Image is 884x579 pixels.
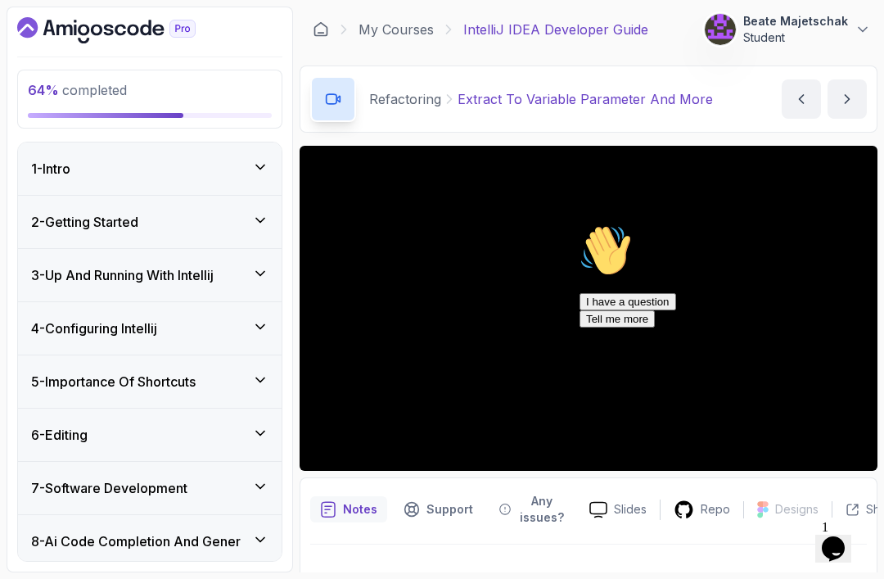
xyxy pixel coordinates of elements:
[782,79,821,119] button: previous content
[18,302,282,355] button: 4-Configuring Intellij
[517,493,566,526] p: Any issues?
[31,372,196,391] h3: 5 - Importance Of Shortcuts
[31,265,214,285] h3: 3 - Up And Running With Intellij
[7,75,103,93] button: I have a question
[7,7,301,110] div: 👋Hi! How can we help?I have a questionTell me more
[343,501,377,518] p: Notes
[7,93,82,110] button: Tell me more
[743,13,848,29] p: Beate Majetschak
[394,488,483,531] button: Support button
[31,212,138,232] h3: 2 - Getting Started
[828,79,867,119] button: next content
[489,488,576,531] button: Feedback button
[7,7,59,59] img: :wave:
[458,89,713,109] p: Extract To Variable Parameter And More
[701,501,730,518] p: Repo
[7,49,162,61] span: Hi! How can we help?
[31,478,187,498] h3: 7 - Software Development
[369,89,441,109] p: Refactoring
[17,17,233,43] a: Dashboard
[31,159,70,179] h3: 1 - Intro
[18,249,282,301] button: 3-Up And Running With Intellij
[815,513,868,563] iframe: chat widget
[576,501,660,518] a: Slides
[300,146,877,471] iframe: 5 - Extract to Variable Parameter and more
[775,501,819,518] p: Designs
[463,20,648,39] p: IntelliJ IDEA Developer Guide
[28,82,59,98] span: 64 %
[614,501,647,518] p: Slides
[18,355,282,408] button: 5-Importance Of Shortcuts
[661,500,743,520] a: Repo
[18,196,282,248] button: 2-Getting Started
[31,532,241,551] h3: 8 - Ai Code Completion And Gener
[705,14,736,45] img: user profile image
[313,21,329,38] a: Dashboard
[743,29,848,46] p: Student
[704,13,871,46] button: user profile imageBeate MajetschakStudent
[31,319,157,338] h3: 4 - Configuring Intellij
[18,462,282,514] button: 7-Software Development
[28,82,127,98] span: completed
[31,425,88,445] h3: 6 - Editing
[18,515,282,568] button: 8-Ai Code Completion And Gener
[18,142,282,195] button: 1-Intro
[573,218,868,505] iframe: chat widget
[359,20,434,39] a: My Courses
[426,501,473,518] p: Support
[310,488,387,531] button: notes button
[18,409,282,461] button: 6-Editing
